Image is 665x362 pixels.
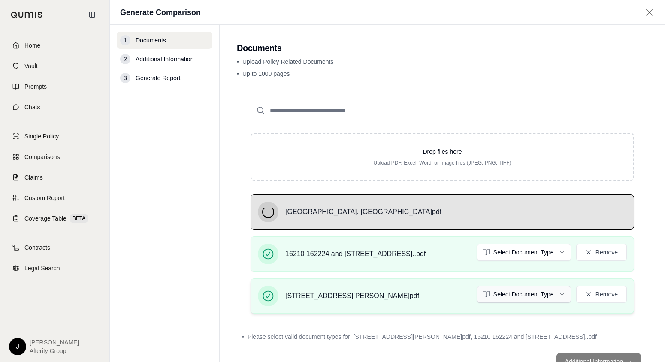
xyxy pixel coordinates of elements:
[136,36,166,45] span: Documents
[6,238,104,257] a: Contracts
[237,70,239,77] span: •
[24,153,60,161] span: Comparisons
[30,338,79,347] span: [PERSON_NAME]
[242,70,290,77] span: Up to 1000 pages
[24,243,50,252] span: Contracts
[85,8,99,21] button: Collapse sidebar
[237,58,239,65] span: •
[6,209,104,228] a: Coverage TableBETA
[70,214,88,223] span: BETA
[237,42,648,54] h2: Documents
[24,132,59,141] span: Single Policy
[248,332,597,341] span: Please select valid document types for: [STREET_ADDRESS][PERSON_NAME]pdf, 16210 162224 and [STREE...
[24,82,47,91] span: Prompts
[6,36,104,55] a: Home
[24,173,43,182] span: Claims
[6,127,104,146] a: Single Policy
[285,291,419,301] span: [STREET_ADDRESS][PERSON_NAME]pdf
[120,54,130,64] div: 2
[265,159,620,166] p: Upload PDF, Excel, Word, or Image files (JPEG, PNG, TIFF)
[6,147,104,166] a: Comparisons
[6,259,104,278] a: Legal Search
[120,73,130,83] div: 3
[9,338,26,355] div: J
[576,286,627,303] button: Remove
[120,6,201,18] h1: Generate Comparison
[24,264,60,272] span: Legal Search
[24,103,40,111] span: Chats
[6,98,104,117] a: Chats
[285,207,441,217] span: [GEOGRAPHIC_DATA]. [GEOGRAPHIC_DATA]pdf
[24,214,66,223] span: Coverage Table
[6,188,104,207] a: Custom Report
[136,74,180,82] span: Generate Report
[242,332,244,341] span: •
[242,58,333,65] span: Upload Policy Related Documents
[136,55,193,63] span: Additional Information
[11,12,43,18] img: Qumis Logo
[265,147,620,156] p: Drop files here
[24,41,40,50] span: Home
[30,347,79,355] span: Alterity Group
[24,194,65,202] span: Custom Report
[24,62,38,70] span: Vault
[576,244,627,261] button: Remove
[6,57,104,75] a: Vault
[120,35,130,45] div: 1
[6,168,104,187] a: Claims
[285,249,426,259] span: 16210 162224 and [STREET_ADDRESS]..pdf
[6,77,104,96] a: Prompts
